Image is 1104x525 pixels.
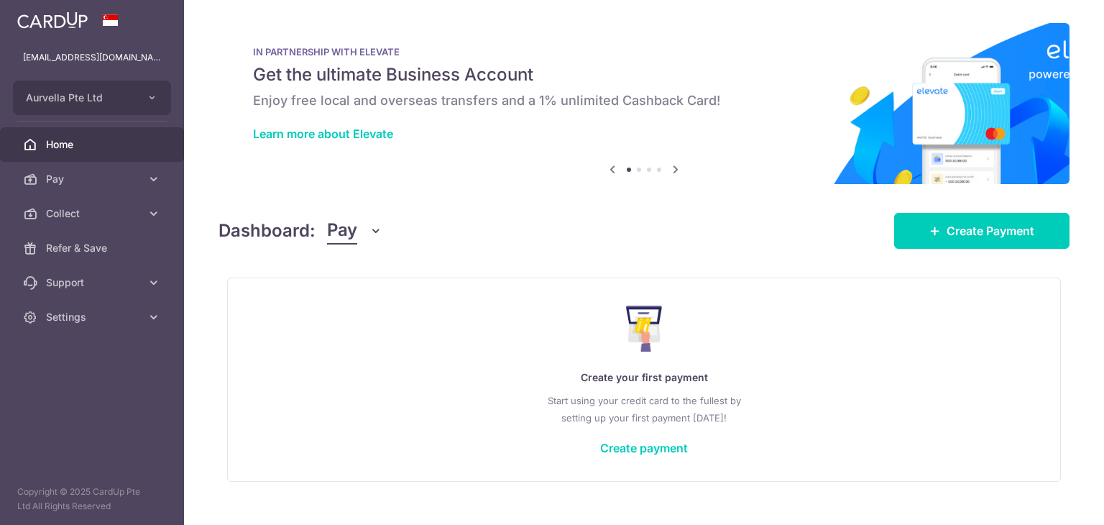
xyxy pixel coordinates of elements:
[46,275,141,290] span: Support
[257,369,1031,386] p: Create your first payment
[947,222,1034,239] span: Create Payment
[46,137,141,152] span: Home
[46,172,141,186] span: Pay
[600,441,688,455] a: Create payment
[13,81,171,115] button: Aurvella Pte Ltd
[253,92,1035,109] h6: Enjoy free local and overseas transfers and a 1% unlimited Cashback Card!
[253,63,1035,86] h5: Get the ultimate Business Account
[626,306,663,352] img: Make Payment
[327,217,357,245] span: Pay
[46,310,141,324] span: Settings
[46,206,141,221] span: Collect
[218,23,1069,184] img: Renovation banner
[46,241,141,255] span: Refer & Save
[253,46,1035,58] p: IN PARTNERSHIP WITH ELEVATE
[894,213,1069,249] a: Create Payment
[218,218,316,244] h4: Dashboard:
[257,392,1031,426] p: Start using your credit card to the fullest by setting up your first payment [DATE]!
[23,50,161,65] p: [EMAIL_ADDRESS][DOMAIN_NAME]
[17,12,88,29] img: CardUp
[327,217,382,245] button: Pay
[253,127,393,141] a: Learn more about Elevate
[26,91,132,105] span: Aurvella Pte Ltd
